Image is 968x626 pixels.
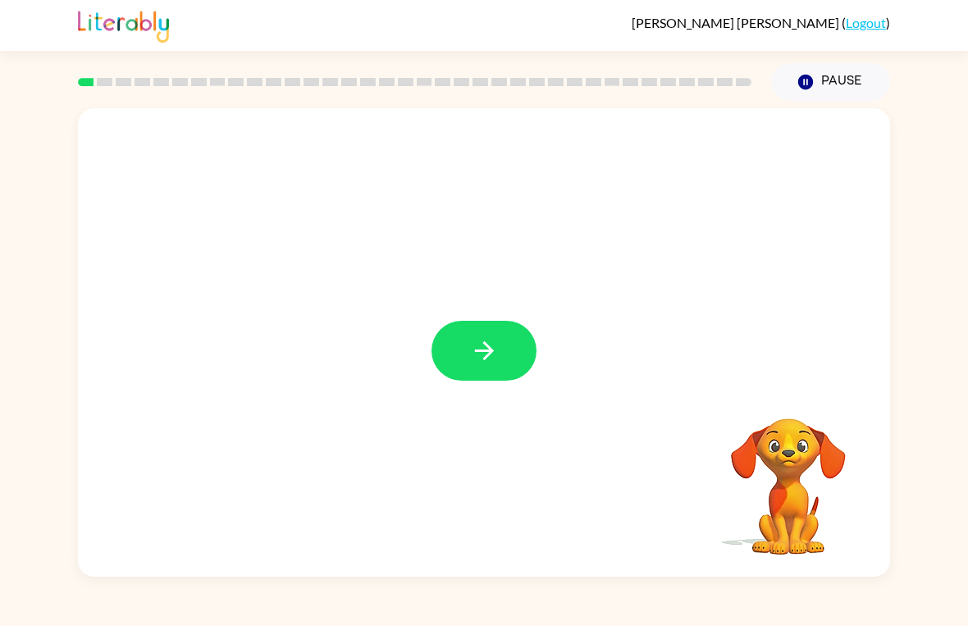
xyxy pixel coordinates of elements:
img: Literably [78,7,169,43]
a: Logout [846,15,886,30]
div: ( ) [632,15,890,30]
button: Pause [771,63,890,101]
span: [PERSON_NAME] [PERSON_NAME] [632,15,842,30]
video: Your browser must support playing .mp4 files to use Literably. Please try using another browser. [706,393,870,557]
